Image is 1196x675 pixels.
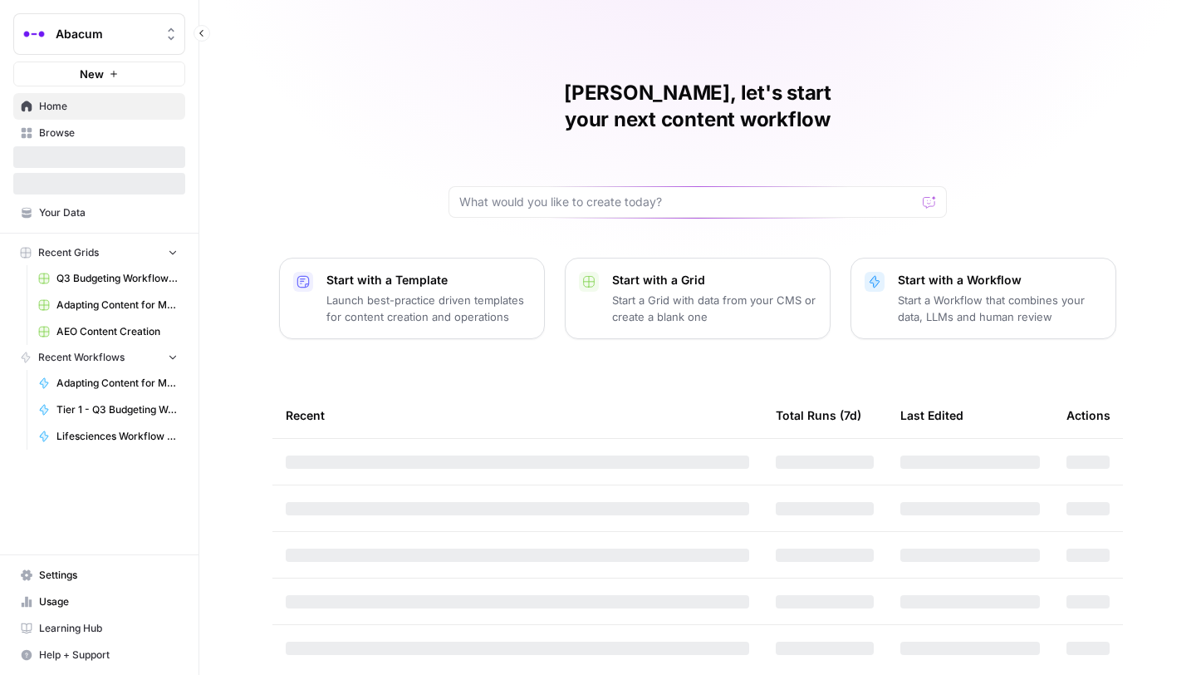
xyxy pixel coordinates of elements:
a: Usage [13,589,185,615]
span: Learning Hub [39,621,178,636]
p: Start a Grid with data from your CMS or create a blank one [612,292,816,325]
button: Help + Support [13,642,185,668]
button: New [13,62,185,86]
a: Lifesciences Workflow ([DATE]) [31,423,185,450]
span: Adapting Content for Microdemos Pages Grid [56,298,178,313]
button: Recent Workflows [13,345,185,370]
span: AEO Content Creation [56,324,178,339]
span: Lifesciences Workflow ([DATE]) [56,429,178,444]
a: Learning Hub [13,615,185,642]
div: Actions [1066,392,1110,438]
div: Last Edited [900,392,963,438]
span: Help + Support [39,648,178,663]
a: Your Data [13,200,185,226]
a: Q3 Budgeting Workflows (ATL/BTL) Grid [31,265,185,292]
button: Start with a GridStart a Grid with data from your CMS or create a blank one [565,258,831,339]
a: Settings [13,562,185,589]
a: Tier 1 - Q3 Budgeting Workflows [31,397,185,423]
p: Start a Workflow that combines your data, LLMs and human review [898,292,1102,325]
span: Recent Workflows [38,350,125,365]
span: Your Data [39,205,178,220]
span: Tier 1 - Q3 Budgeting Workflows [56,402,178,417]
input: What would you like to create today? [459,194,916,210]
p: Start with a Workflow [898,272,1102,288]
p: Start with a Grid [612,272,816,288]
button: Start with a WorkflowStart a Workflow that combines your data, LLMs and human review [850,258,1116,339]
span: Settings [39,568,178,583]
p: Start with a Template [326,272,531,288]
button: Recent Grids [13,240,185,265]
a: AEO Content Creation [31,318,185,345]
span: Usage [39,594,178,609]
span: Browse [39,126,178,140]
img: Abacum Logo [19,19,49,49]
span: Q3 Budgeting Workflows (ATL/BTL) Grid [56,271,178,286]
div: Total Runs (7d) [776,392,861,438]
p: Launch best-practice driven templates for content creation and operations [326,292,531,325]
div: Recent [286,392,749,438]
span: Adapting Content for Microdemos Pages [56,376,178,391]
a: Browse [13,120,185,146]
button: Start with a TemplateLaunch best-practice driven templates for content creation and operations [279,258,545,339]
button: Workspace: Abacum [13,13,185,55]
span: Home [39,99,178,114]
span: New [80,66,104,82]
span: Abacum [56,26,156,42]
a: Home [13,93,185,120]
a: Adapting Content for Microdemos Pages Grid [31,292,185,318]
span: Recent Grids [38,245,99,260]
a: Adapting Content for Microdemos Pages [31,370,185,397]
h1: [PERSON_NAME], let's start your next content workflow [448,80,947,133]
